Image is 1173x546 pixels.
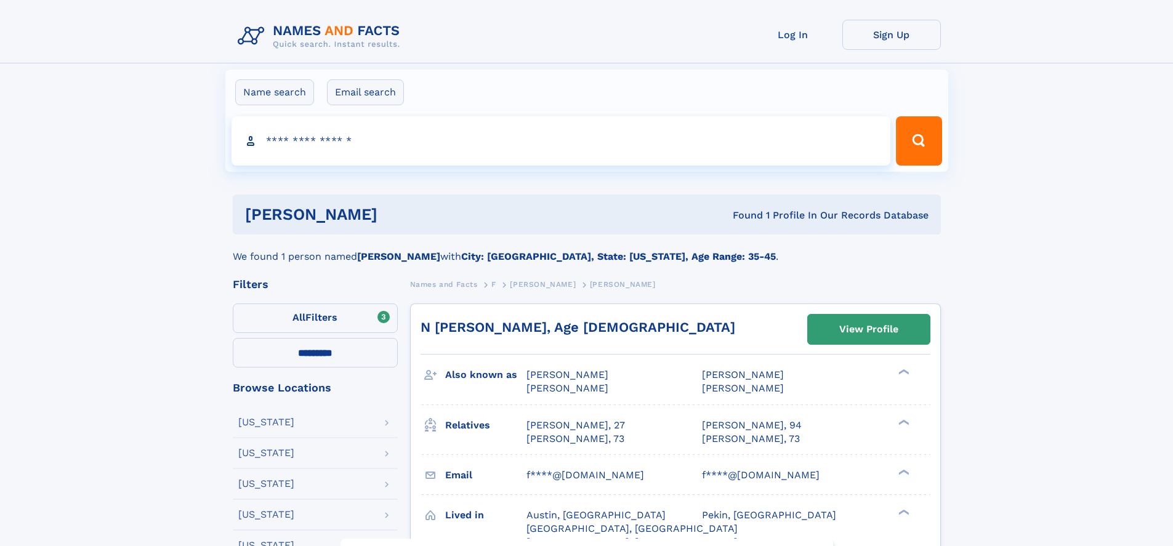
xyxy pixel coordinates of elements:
[702,509,836,521] span: Pekin, [GEOGRAPHIC_DATA]
[895,508,910,516] div: ❯
[555,209,929,222] div: Found 1 Profile In Our Records Database
[526,432,624,446] a: [PERSON_NAME], 73
[235,79,314,105] label: Name search
[491,280,496,289] span: F
[327,79,404,105] label: Email search
[445,465,526,486] h3: Email
[491,276,496,292] a: F
[445,415,526,436] h3: Relatives
[233,279,398,290] div: Filters
[233,303,398,333] label: Filters
[526,523,738,534] span: [GEOGRAPHIC_DATA], [GEOGRAPHIC_DATA]
[510,276,576,292] a: [PERSON_NAME]
[238,448,294,458] div: [US_STATE]
[702,382,784,394] span: [PERSON_NAME]
[238,510,294,520] div: [US_STATE]
[292,311,305,323] span: All
[445,505,526,526] h3: Lived in
[461,251,776,262] b: City: [GEOGRAPHIC_DATA], State: [US_STATE], Age Range: 35-45
[895,368,910,376] div: ❯
[421,319,735,335] a: N [PERSON_NAME], Age [DEMOGRAPHIC_DATA]
[245,207,555,222] h1: [PERSON_NAME]
[702,432,800,446] a: [PERSON_NAME], 73
[526,382,608,394] span: [PERSON_NAME]
[744,20,842,50] a: Log In
[842,20,941,50] a: Sign Up
[233,20,410,53] img: Logo Names and Facts
[445,364,526,385] h3: Also known as
[895,468,910,476] div: ❯
[526,369,608,380] span: [PERSON_NAME]
[233,235,941,264] div: We found 1 person named with .
[238,479,294,489] div: [US_STATE]
[702,369,784,380] span: [PERSON_NAME]
[238,417,294,427] div: [US_STATE]
[410,276,478,292] a: Names and Facts
[526,419,625,432] a: [PERSON_NAME], 27
[896,116,941,166] button: Search Button
[526,509,666,521] span: Austin, [GEOGRAPHIC_DATA]
[895,418,910,426] div: ❯
[808,315,930,344] a: View Profile
[357,251,440,262] b: [PERSON_NAME]
[233,382,398,393] div: Browse Locations
[232,116,891,166] input: search input
[510,280,576,289] span: [PERSON_NAME]
[702,419,802,432] a: [PERSON_NAME], 94
[839,315,898,343] div: View Profile
[590,280,656,289] span: [PERSON_NAME]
